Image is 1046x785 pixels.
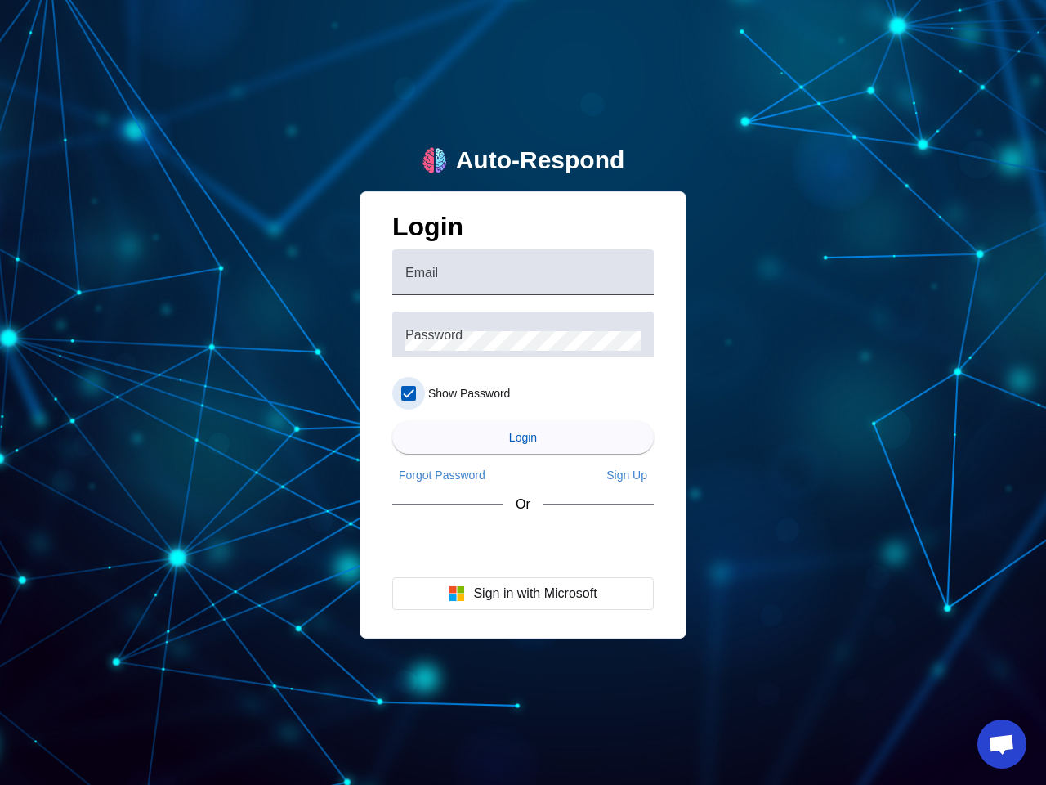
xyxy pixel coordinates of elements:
img: Microsoft logo [449,585,465,602]
button: Login [392,421,654,454]
a: logoAuto-Respond [422,146,625,175]
label: Show Password [425,385,510,401]
h1: Login [392,212,654,250]
div: Auto-Respond [456,146,625,175]
img: logo [422,147,448,173]
mat-label: Password [405,328,463,342]
mat-label: Email [405,266,438,280]
span: Forgot Password [399,469,485,482]
span: Login [509,431,537,444]
a: Open chat [977,720,1026,769]
button: Sign in with Microsoft [392,577,654,610]
span: Or [516,497,530,512]
span: Sign Up [606,469,647,482]
iframe: Sign in with Google Button [384,527,662,563]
